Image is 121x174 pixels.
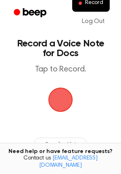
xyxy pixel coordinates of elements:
span: Recording History [46,140,82,148]
button: Recording History [34,138,87,151]
h1: Record a Voice Note for Docs [15,39,106,58]
a: [EMAIL_ADDRESS][DOMAIN_NAME] [39,155,98,168]
img: Beep Logo [48,88,73,112]
a: Log Out [74,12,113,31]
span: Contact us [5,155,116,169]
p: Tap to Record. [15,65,106,75]
a: Beep [8,5,54,21]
